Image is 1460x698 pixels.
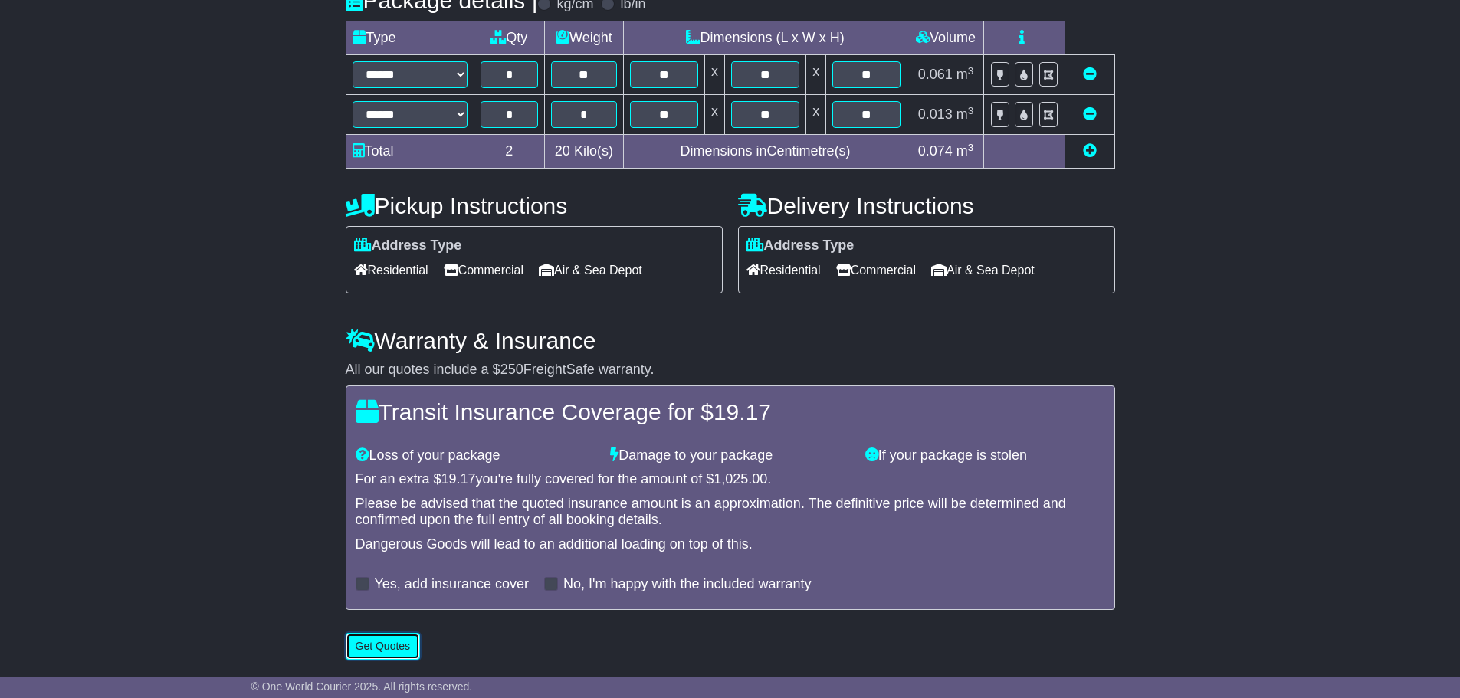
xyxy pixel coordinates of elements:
label: Yes, add insurance cover [375,576,529,593]
span: 0.074 [918,143,953,159]
td: Dimensions (L x W x H) [623,21,907,55]
span: 250 [500,362,523,377]
span: 0.061 [918,67,953,82]
td: Type [346,21,474,55]
span: m [956,67,974,82]
td: 2 [474,135,545,169]
span: © One World Courier 2025. All rights reserved. [251,680,473,693]
div: All our quotes include a $ FreightSafe warranty. [346,362,1115,378]
a: Remove this item [1083,107,1097,122]
span: Air & Sea Depot [931,258,1035,282]
sup: 3 [968,65,974,77]
div: Please be advised that the quoted insurance amount is an approximation. The definitive price will... [356,496,1105,529]
button: Get Quotes [346,633,421,660]
td: Weight [545,21,624,55]
span: m [956,107,974,122]
sup: 3 [968,142,974,153]
a: Remove this item [1083,67,1097,82]
span: 1,025.00 [714,471,767,487]
h4: Delivery Instructions [738,193,1115,218]
span: 0.013 [918,107,953,122]
h4: Pickup Instructions [346,193,723,218]
td: x [704,95,724,135]
td: Dimensions in Centimetre(s) [623,135,907,169]
h4: Warranty & Insurance [346,328,1115,353]
td: x [806,95,826,135]
td: Kilo(s) [545,135,624,169]
span: Residential [746,258,821,282]
div: If your package is stolen [858,447,1113,464]
sup: 3 [968,105,974,116]
span: Commercial [836,258,916,282]
label: Address Type [746,238,855,254]
div: Dangerous Goods will lead to an additional loading on top of this. [356,536,1105,553]
span: Residential [354,258,428,282]
span: m [956,143,974,159]
td: Total [346,135,474,169]
h4: Transit Insurance Coverage for $ [356,399,1105,424]
td: x [704,55,724,95]
span: 20 [555,143,570,159]
span: 19.17 [441,471,476,487]
span: Commercial [444,258,523,282]
a: Add new item [1083,143,1097,159]
div: For an extra $ you're fully covered for the amount of $ . [356,471,1105,488]
td: x [806,55,826,95]
div: Damage to your package [602,447,858,464]
label: Address Type [354,238,462,254]
div: Loss of your package [348,447,603,464]
label: No, I'm happy with the included warranty [563,576,812,593]
span: 19.17 [714,399,771,424]
span: Air & Sea Depot [539,258,642,282]
td: Volume [907,21,984,55]
td: Qty [474,21,545,55]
